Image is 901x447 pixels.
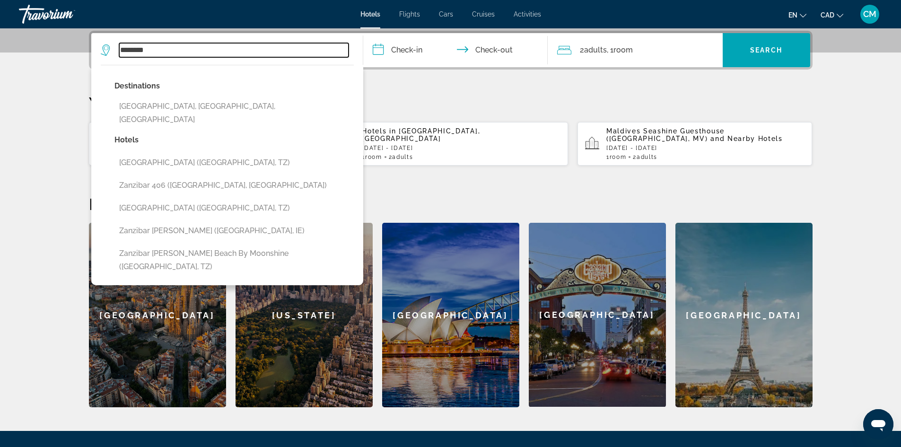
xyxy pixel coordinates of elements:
[606,127,725,142] span: Maldives Seashine Guesthouse ([GEOGRAPHIC_DATA], MV)
[333,122,568,166] button: Hotels in [GEOGRAPHIC_DATA], [GEOGRAPHIC_DATA][DATE] - [DATE]1Room2Adults
[89,223,226,407] a: [GEOGRAPHIC_DATA]
[362,127,396,135] span: Hotels in
[19,2,114,26] a: Travorium
[362,145,560,151] p: [DATE] - [DATE]
[472,10,495,18] a: Cruises
[114,154,354,172] button: [GEOGRAPHIC_DATA] ([GEOGRAPHIC_DATA], TZ)
[863,9,876,19] span: CM
[675,223,813,407] a: [GEOGRAPHIC_DATA]
[821,11,834,19] span: CAD
[89,194,813,213] h2: Featured Destinations
[365,154,382,160] span: Room
[91,33,810,67] div: Search widget
[610,154,627,160] span: Room
[114,97,354,129] button: [GEOGRAPHIC_DATA], [GEOGRAPHIC_DATA], [GEOGRAPHIC_DATA]
[114,133,354,147] p: Hotels
[392,154,413,160] span: Adults
[389,154,413,160] span: 2
[633,154,657,160] span: 2
[362,127,480,142] span: [GEOGRAPHIC_DATA], [GEOGRAPHIC_DATA]
[584,45,607,54] span: Adults
[360,10,380,18] a: Hotels
[114,245,354,276] button: Zanzibar [PERSON_NAME] Beach by Moonshine ([GEOGRAPHIC_DATA], TZ)
[613,45,633,54] span: Room
[723,33,810,67] button: Search
[89,93,813,112] p: Your Recent Searches
[236,223,373,407] a: [US_STATE]
[577,122,813,166] button: Maldives Seashine Guesthouse ([GEOGRAPHIC_DATA], MV) and Nearby Hotels[DATE] - [DATE]1Room2Adults
[606,145,805,151] p: [DATE] - [DATE]
[529,223,666,407] a: [GEOGRAPHIC_DATA]
[607,44,633,57] span: , 1
[710,135,783,142] span: and Nearby Hotels
[362,154,382,160] span: 1
[863,409,893,439] iframe: Button to launch messaging window
[399,10,420,18] a: Flights
[114,222,354,240] button: Zanzibar [PERSON_NAME] ([GEOGRAPHIC_DATA], IE)
[439,10,453,18] a: Cars
[114,199,354,217] button: [GEOGRAPHIC_DATA] ([GEOGRAPHIC_DATA], TZ)
[363,33,548,67] button: Check in and out dates
[89,122,324,166] button: [GEOGRAPHIC_DATA] ([GEOGRAPHIC_DATA], TZ) and Nearby Hotels[DATE] - [DATE]1Room2Adults
[788,8,806,22] button: Change language
[514,10,541,18] a: Activities
[114,79,354,93] p: Destinations
[788,11,797,19] span: en
[750,46,782,54] span: Search
[637,154,657,160] span: Adults
[606,154,626,160] span: 1
[114,176,354,194] button: Zanzibar 406 ([GEOGRAPHIC_DATA], [GEOGRAPHIC_DATA])
[580,44,607,57] span: 2
[382,223,519,407] a: [GEOGRAPHIC_DATA]
[548,33,723,67] button: Travelers: 2 adults, 0 children
[857,4,882,24] button: User Menu
[821,8,843,22] button: Change currency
